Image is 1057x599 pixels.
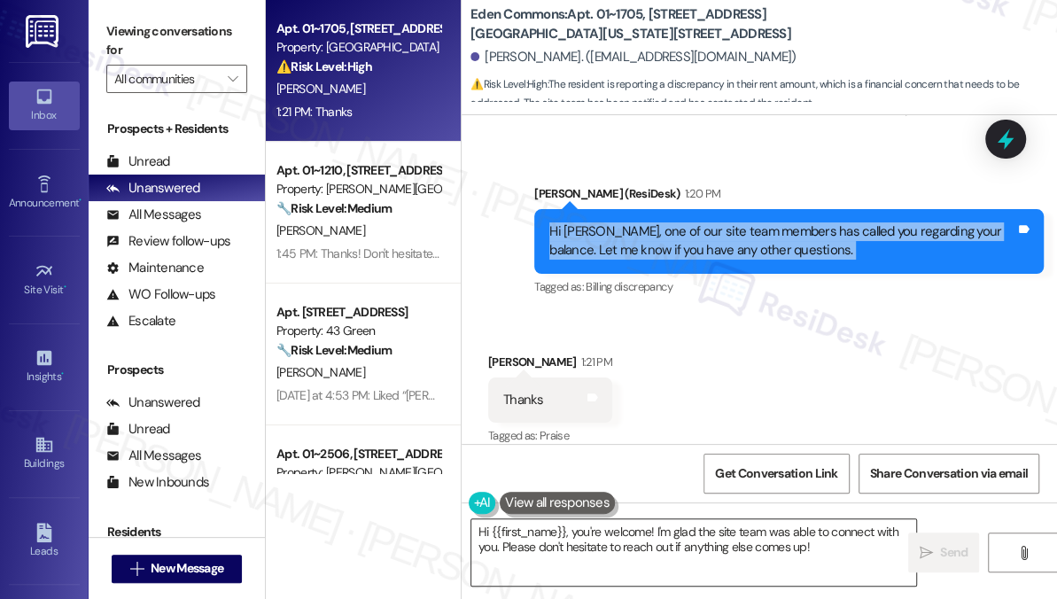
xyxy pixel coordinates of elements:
[106,232,230,251] div: Review follow-ups
[488,353,612,377] div: [PERSON_NAME]
[488,423,612,448] div: Tagged as:
[1016,546,1030,560] i: 
[470,48,797,66] div: [PERSON_NAME]. ([EMAIL_ADDRESS][DOMAIN_NAME])
[106,393,200,412] div: Unanswered
[9,256,80,304] a: Site Visit •
[503,391,544,409] div: Thanks
[602,23,962,117] div: ResiDesk escalation reply -> Resolved as [PERSON_NAME] Called resident regarding balance. [PERSON...
[9,517,80,565] a: Leads
[276,342,392,358] strong: 🔧 Risk Level: Medium
[276,81,365,97] span: [PERSON_NAME]
[276,200,392,216] strong: 🔧 Risk Level: Medium
[276,303,440,322] div: Apt. [STREET_ADDRESS]
[106,285,215,304] div: WO Follow-ups
[586,279,672,294] span: Billing discrepancy
[859,454,1039,494] button: Share Conversation via email
[577,353,612,371] div: 1:21 PM
[534,184,1044,209] div: [PERSON_NAME] (ResiDesk)
[9,82,80,129] a: Inbox
[470,77,547,91] strong: ⚠️ Risk Level: High
[106,420,170,439] div: Unread
[276,104,353,120] div: 1:21 PM: Thanks
[64,281,66,293] span: •
[89,120,265,138] div: Prospects + Residents
[470,75,1057,113] span: : The resident is reporting a discrepancy in their rent amount, which is a financial concern that...
[471,519,916,586] textarea: Hi {{first_name}}, you're welcome! I'm glad the site team was able to connect with you. Please do...
[106,206,201,224] div: All Messages
[920,546,933,560] i: 
[61,368,64,380] span: •
[112,555,243,583] button: New Message
[276,58,372,74] strong: ⚠️ Risk Level: High
[89,361,265,379] div: Prospects
[106,18,247,65] label: Viewing conversations for
[9,430,80,478] a: Buildings
[106,312,175,331] div: Escalate
[151,559,223,578] span: New Message
[534,274,1044,299] div: Tagged as:
[276,180,440,198] div: Property: [PERSON_NAME][GEOGRAPHIC_DATA]
[276,387,1022,403] div: [DATE] at 4:53 PM: Liked “[PERSON_NAME] (43 Green): Hi [PERSON_NAME], thanks for the update! Plea...
[703,454,849,494] button: Get Conversation Link
[26,15,62,48] img: ResiDesk Logo
[549,222,1015,261] div: Hi [PERSON_NAME], one of our site team members has called you regarding your balance. Let me know...
[870,464,1028,483] span: Share Conversation via email
[9,343,80,391] a: Insights •
[106,179,200,198] div: Unanswered
[228,72,237,86] i: 
[276,222,365,238] span: [PERSON_NAME]
[106,447,201,465] div: All Messages
[106,259,204,277] div: Maintenance
[276,245,550,261] div: 1:45 PM: Thanks! Don't hesitate to reach out if needed
[276,161,440,180] div: Apt. 01~1210, [STREET_ADDRESS][PERSON_NAME]
[908,533,979,572] button: Send
[89,523,265,541] div: Residents
[79,194,82,206] span: •
[715,464,837,483] span: Get Conversation Link
[114,65,219,93] input: All communities
[276,19,440,38] div: Apt. 01~1705, [STREET_ADDRESS][GEOGRAPHIC_DATA][US_STATE][STREET_ADDRESS]
[106,473,209,492] div: New Inbounds
[540,428,569,443] span: Praise
[276,364,365,380] span: [PERSON_NAME]
[276,322,440,340] div: Property: 43 Green
[130,562,144,576] i: 
[276,445,440,463] div: Apt. 01~2506, [STREET_ADDRESS][PERSON_NAME]
[106,152,170,171] div: Unread
[276,463,440,482] div: Property: [PERSON_NAME][GEOGRAPHIC_DATA]
[940,543,968,562] span: Send
[470,5,825,43] b: Eden Commons: Apt. 01~1705, [STREET_ADDRESS][GEOGRAPHIC_DATA][US_STATE][STREET_ADDRESS]
[276,38,440,57] div: Property: [GEOGRAPHIC_DATA]
[680,184,720,203] div: 1:20 PM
